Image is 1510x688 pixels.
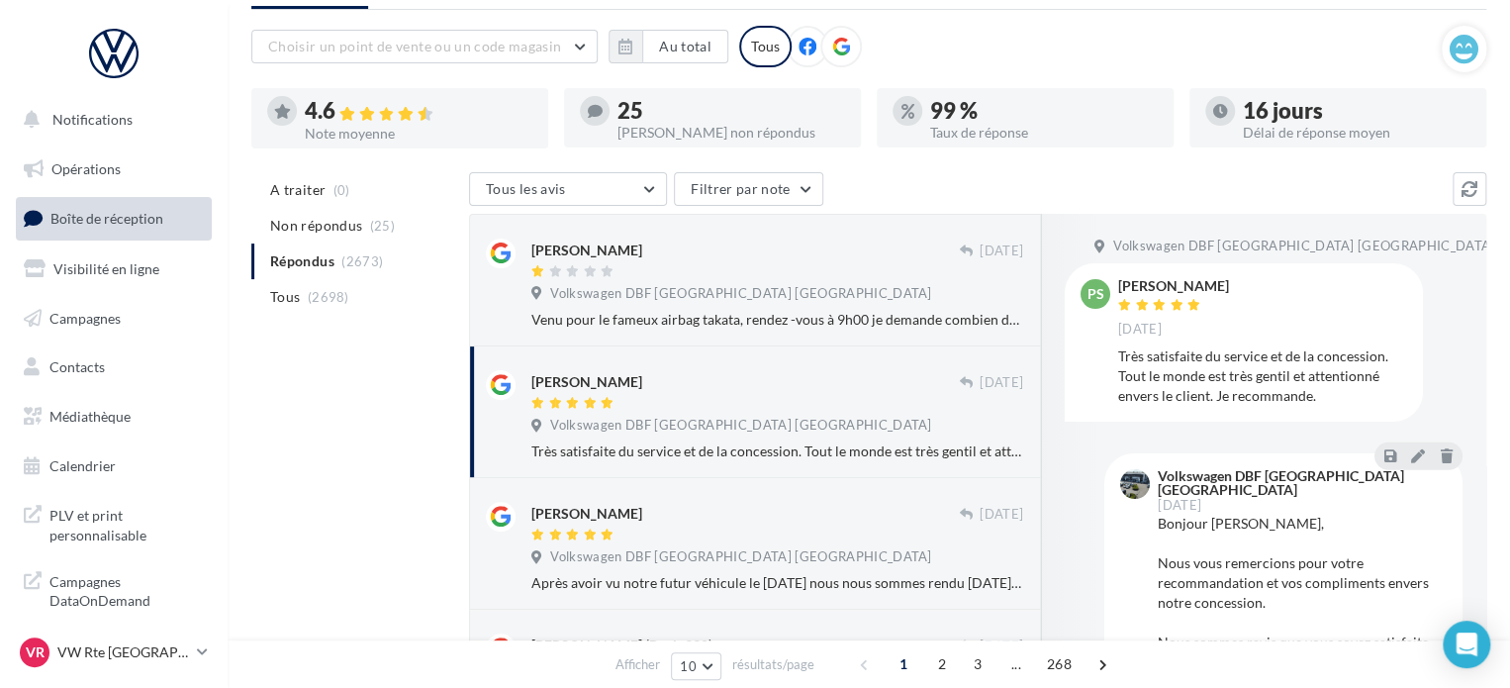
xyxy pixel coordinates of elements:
button: 10 [671,652,721,680]
button: Au total [609,30,728,63]
span: Volkswagen DBF [GEOGRAPHIC_DATA] [GEOGRAPHIC_DATA] [550,548,931,566]
span: VR [26,642,45,662]
span: Choisir un point de vente ou un code magasin [268,38,561,54]
div: Open Intercom Messenger [1443,621,1490,668]
span: PS [1087,284,1104,304]
span: [DATE] [980,506,1023,524]
span: [DATE] [980,374,1023,392]
a: Calendrier [12,445,216,487]
span: Campagnes DataOnDemand [49,568,204,611]
div: 99 % [930,100,1158,122]
span: 2 [926,648,958,680]
div: 25 [617,100,845,122]
div: Délai de réponse moyen [1243,126,1470,140]
span: Opérations [51,160,121,177]
button: Notifications [12,99,208,141]
span: Tous les avis [486,180,566,197]
span: Non répondus [270,216,362,236]
span: Afficher [615,655,660,674]
span: 268 [1039,648,1080,680]
span: 3 [962,648,993,680]
span: [DATE] [980,243,1023,260]
span: Visibilité en ligne [53,260,159,277]
button: Filtrer par note [674,172,823,206]
button: Tous les avis [469,172,667,206]
div: Note moyenne [305,127,532,141]
a: Contacts [12,346,216,388]
span: Tous [270,287,300,307]
span: résultats/page [732,655,814,674]
a: VR VW Rte [GEOGRAPHIC_DATA] [16,634,212,671]
span: 10 [680,658,697,674]
span: Calendrier [49,457,116,474]
div: 16 jours [1243,100,1470,122]
div: Très satisfaite du service et de la concession. Tout le monde est très gentil et attentionné enve... [1118,346,1407,406]
div: Tous [739,26,792,67]
div: [PERSON_NAME] [1118,279,1229,293]
span: Volkswagen DBF [GEOGRAPHIC_DATA] [GEOGRAPHIC_DATA] [550,417,931,435]
span: [DATE] [1118,321,1162,339]
a: PLV et print personnalisable [12,494,216,552]
div: Volkswagen DBF [GEOGRAPHIC_DATA] [GEOGRAPHIC_DATA] [1158,469,1443,497]
span: Boîte de réception [50,210,163,227]
a: Boîte de réception [12,197,216,240]
span: (2698) [308,289,349,305]
span: PLV et print personnalisable [49,502,204,544]
div: Très satisfaite du service et de la concession. Tout le monde est très gentil et attentionné enve... [531,442,1023,461]
span: Campagnes [49,309,121,326]
div: [PERSON_NAME] [531,241,642,260]
span: [DATE] [980,638,1023,655]
div: [PERSON_NAME] [531,372,642,392]
span: (0) [333,182,350,198]
div: Taux de réponse [930,126,1158,140]
div: Venu pour le fameux airbag takata, rendez -vous à 9h00 je demande combien de temps ça dure on me ... [531,310,1023,330]
button: Choisir un point de vente ou un code magasin [251,30,598,63]
span: Contacts [49,358,105,375]
a: Opérations [12,148,216,190]
span: Volkswagen DBF [GEOGRAPHIC_DATA] [GEOGRAPHIC_DATA] [550,285,931,303]
p: VW Rte [GEOGRAPHIC_DATA] [57,642,189,662]
span: (25) [370,218,395,234]
a: Médiathèque [12,396,216,438]
div: [PERSON_NAME] non répondus [617,126,845,140]
span: ... [1000,648,1032,680]
span: Médiathèque [49,408,131,425]
a: Campagnes [12,298,216,340]
span: [DATE] [1158,499,1201,512]
div: Après avoir vu notre futur véhicule le [DATE] nous nous sommes rendu [DATE] à la concession autom... [531,573,1023,593]
span: 1 [888,648,919,680]
button: Au total [642,30,728,63]
div: 4.6 [305,100,532,123]
span: Volkswagen DBF [GEOGRAPHIC_DATA] [GEOGRAPHIC_DATA] [1113,238,1494,255]
span: Notifications [52,111,133,128]
div: [PERSON_NAME] (Paulo390) [531,636,712,655]
a: Visibilité en ligne [12,248,216,290]
a: Campagnes DataOnDemand [12,560,216,619]
span: A traiter [270,180,326,200]
div: [PERSON_NAME] [531,504,642,524]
